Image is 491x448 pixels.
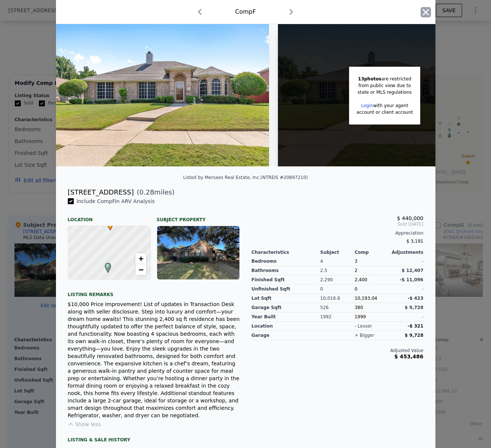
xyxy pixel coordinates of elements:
[138,265,143,274] span: −
[356,82,413,89] div: from public view due to
[138,254,143,263] span: +
[373,103,408,108] span: with your agent
[400,277,424,282] span: -$ 11,096
[252,249,321,255] div: Characteristics
[252,285,321,294] div: Unfinished Sqft
[355,312,389,322] div: 1999
[252,303,321,312] div: Garage Sqft
[68,286,240,298] div: Listing remarks
[235,7,256,16] div: Comp F
[355,249,389,255] div: Comp
[355,332,374,338] div: + bigger
[320,294,355,303] div: 10,018.8
[68,211,151,223] div: Location
[397,215,423,221] span: $ 440,000
[74,198,158,204] span: Include Comp F in ARV Analysis
[320,266,355,275] div: 2.5
[320,312,355,322] div: 1992
[389,285,424,294] div: -
[135,253,146,264] a: Zoom in
[356,109,413,116] div: account or client account
[252,348,424,354] div: Adjusted Value
[183,175,308,180] div: Listed by Mersaes Real Estate, Inc. (NTREIS #20897210)
[134,187,175,198] span: ( miles)
[252,294,321,303] div: Lot Sqft
[408,323,424,329] span: -$ 321
[405,333,423,338] span: $ 9,728
[407,239,424,244] span: $ 3,191
[356,89,413,96] div: state or MLS regulations
[320,303,355,312] div: 526
[402,268,424,273] span: $ 12,407
[355,305,363,310] span: 380
[103,263,113,269] span: F
[389,249,424,255] div: Adjustments
[361,103,373,108] a: Login
[389,312,424,322] div: -
[56,24,269,166] img: Property Img
[320,249,355,255] div: Subject
[68,437,240,444] div: LISTING & SALE HISTORY
[252,257,321,266] div: Bedrooms
[320,257,355,266] div: 4
[355,277,367,282] span: 2,400
[252,322,321,331] div: location
[252,266,321,275] div: Bathrooms
[320,285,355,294] div: 0
[103,263,107,267] div: F
[68,301,240,419] div: $10,000 Price Improvement! List of updates in Transaction Desk along with seller disclosure. Step...
[68,187,134,198] div: [STREET_ADDRESS]
[252,275,321,285] div: Finished Sqft
[320,275,355,285] div: 2,290
[355,296,377,301] span: 10,193.04
[394,354,423,359] span: $ 453,486
[135,264,146,275] a: Zoom out
[355,259,358,264] span: 3
[355,286,358,292] span: 0
[405,305,423,310] span: $ 9,728
[252,312,321,322] div: Year Built
[68,421,101,428] button: Show less
[139,188,154,196] span: 0.28
[252,331,321,340] div: garage
[389,257,424,266] div: -
[157,211,240,223] div: Subject Property
[355,266,389,275] div: 2
[252,230,424,236] div: Appreciation
[408,296,424,301] span: -$ 423
[358,76,381,82] span: 13 photos
[356,76,413,82] div: are restricted
[355,323,372,329] div: - lesser
[252,221,424,227] span: Sold [DATE]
